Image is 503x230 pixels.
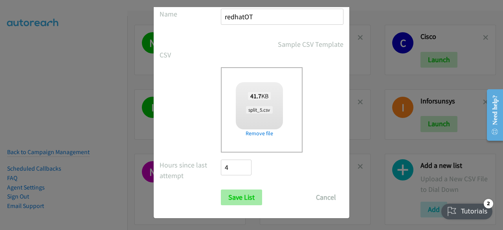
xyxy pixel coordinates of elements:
iframe: Resource Center [481,84,503,146]
a: Sample CSV Template [278,39,343,50]
label: Name [160,9,221,19]
label: Hours since last attempt [160,160,221,181]
a: Remove file [236,129,283,138]
span: split_5.csv [246,106,272,114]
label: CSV [160,50,221,60]
strong: 41.7 [250,92,261,100]
iframe: Checklist [437,196,497,224]
input: Save List [221,190,262,205]
span: KB [248,92,271,100]
button: Cancel [308,190,343,205]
